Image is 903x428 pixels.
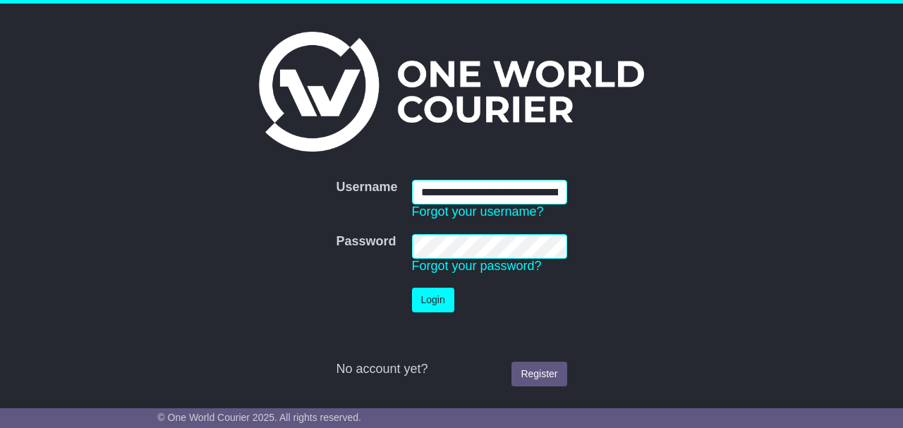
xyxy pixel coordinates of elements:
[336,362,566,377] div: No account yet?
[157,412,361,423] span: © One World Courier 2025. All rights reserved.
[412,259,542,273] a: Forgot your password?
[412,204,544,219] a: Forgot your username?
[259,32,644,152] img: One World
[336,234,396,250] label: Password
[412,288,454,312] button: Login
[511,362,566,386] a: Register
[336,180,397,195] label: Username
